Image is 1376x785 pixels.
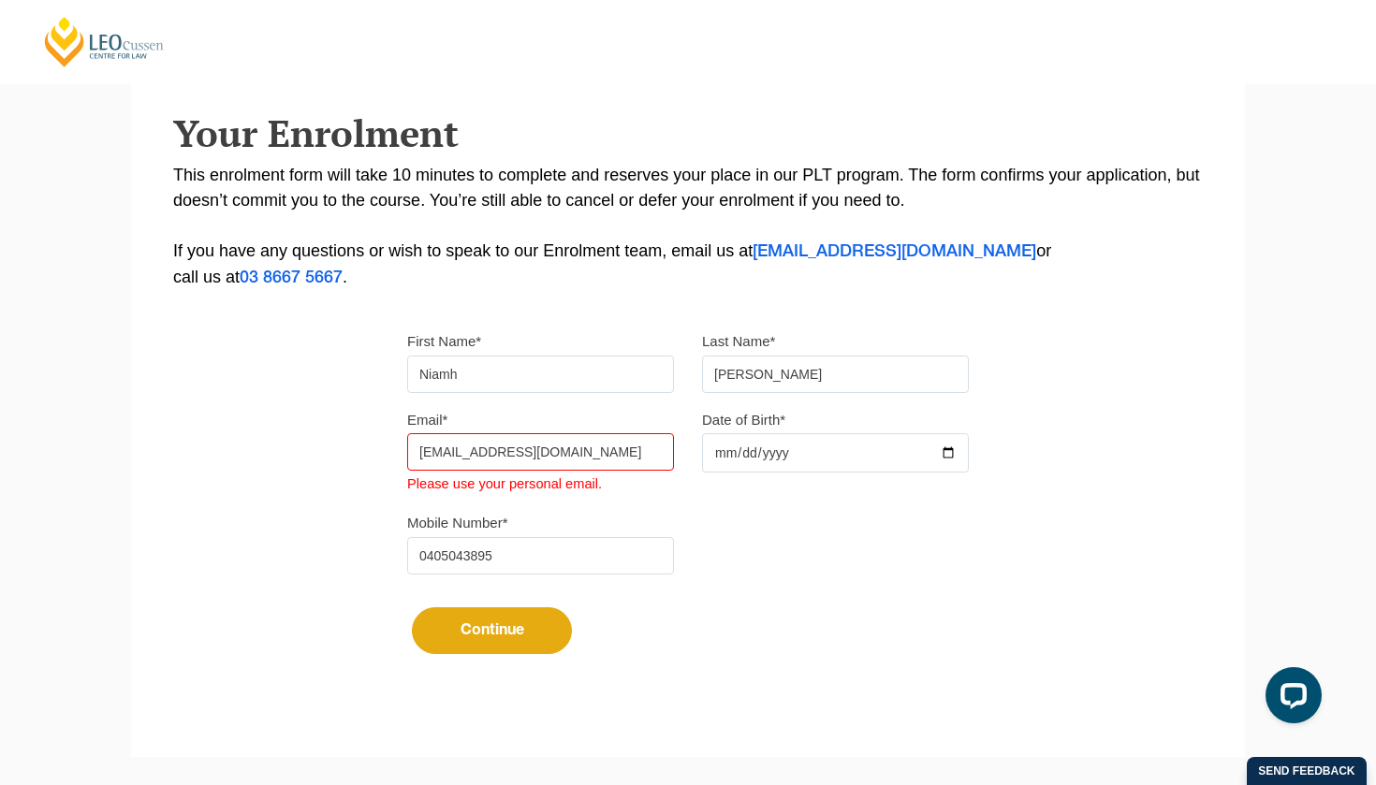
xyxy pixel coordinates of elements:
[42,15,167,68] a: [PERSON_NAME] Centre for Law
[407,433,674,471] input: Email
[240,270,343,285] a: 03 8667 5667
[407,332,481,351] label: First Name*
[173,163,1203,291] p: This enrolment form will take 10 minutes to complete and reserves your place in our PLT program. ...
[407,469,602,491] span: Please use your personal email.
[407,411,447,429] label: Email*
[407,356,674,393] input: First name
[1251,660,1329,738] iframe: LiveChat chat widget
[407,537,674,574] input: Mobile Number
[407,514,508,532] label: Mobile Number*
[173,112,1203,153] h2: Your Enrolment
[702,332,775,351] label: Last Name*
[702,411,785,429] label: Date of Birth*
[412,607,572,654] button: Continue
[702,356,969,393] input: Last name
[753,244,1036,259] a: [EMAIL_ADDRESS][DOMAIN_NAME]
